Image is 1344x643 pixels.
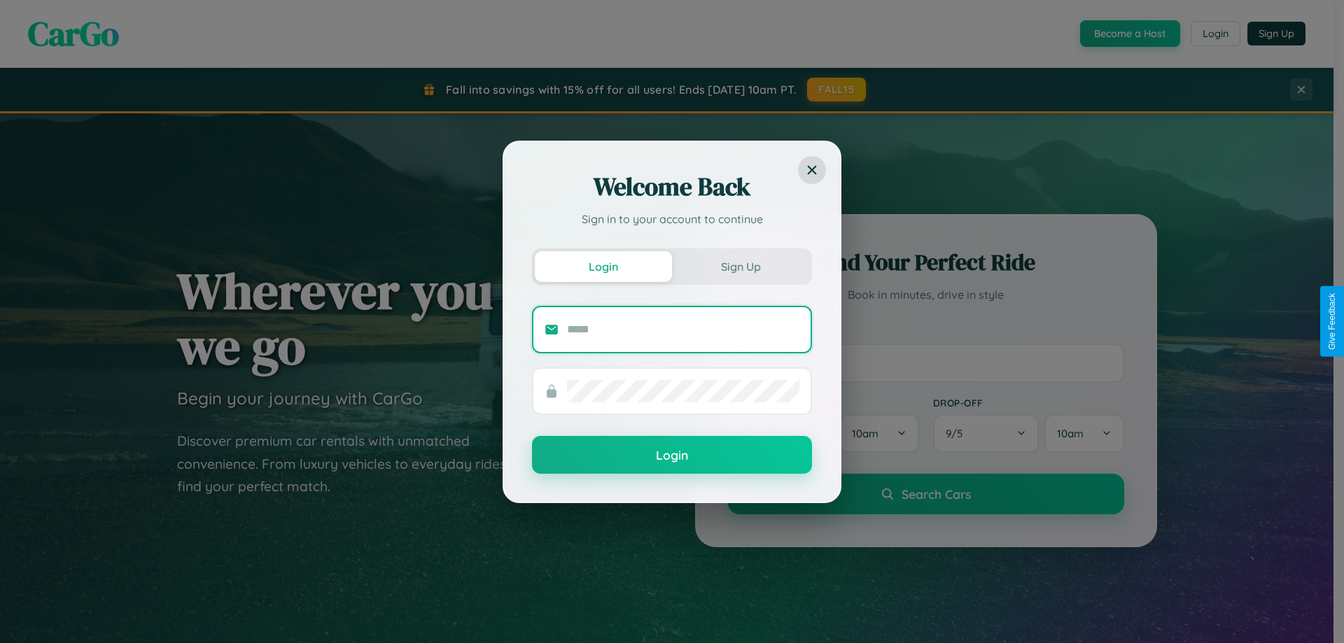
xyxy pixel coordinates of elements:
[672,251,809,282] button: Sign Up
[532,211,812,227] p: Sign in to your account to continue
[532,436,812,474] button: Login
[532,170,812,204] h2: Welcome Back
[1327,293,1337,350] div: Give Feedback
[535,251,672,282] button: Login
